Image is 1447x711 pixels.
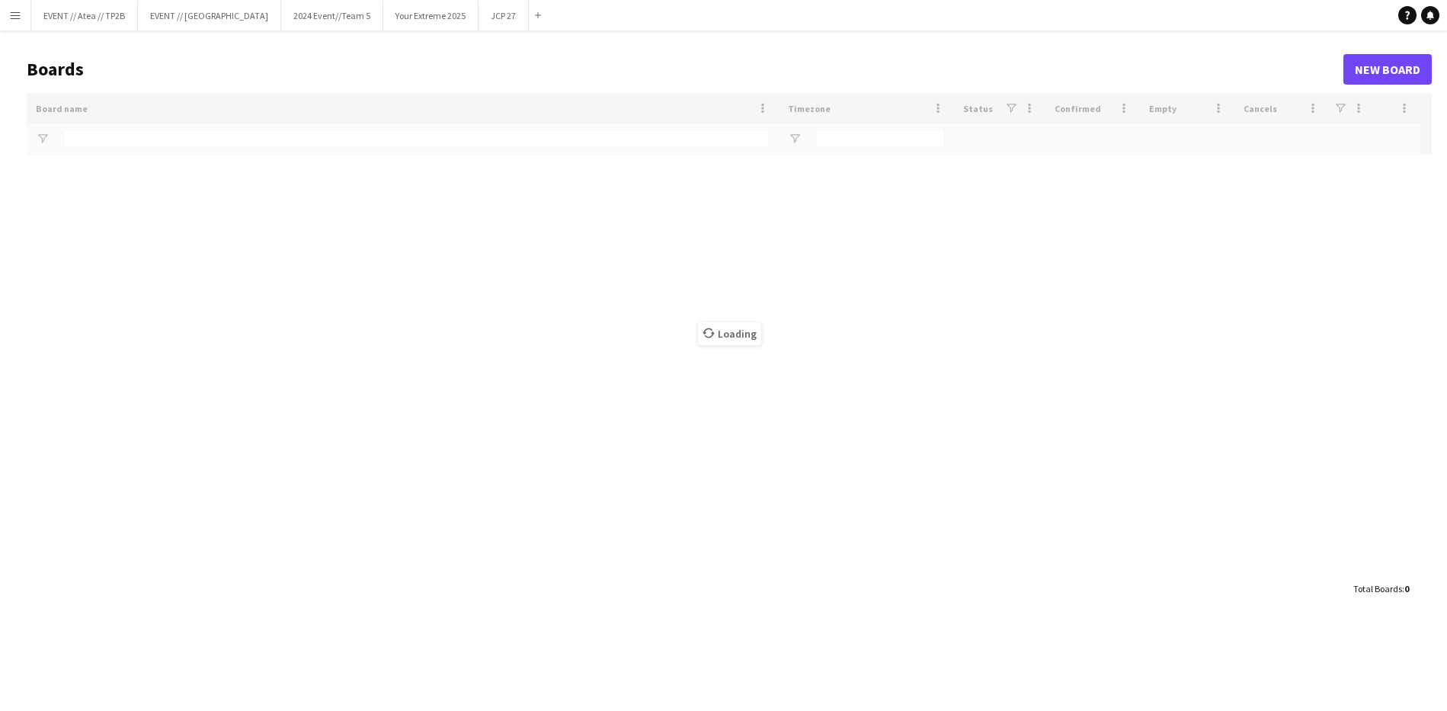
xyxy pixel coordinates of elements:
h1: Boards [27,58,1343,81]
a: New Board [1343,54,1432,85]
div: : [1353,574,1409,604]
button: 2024 Event//Team 5 [281,1,383,30]
button: EVENT // [GEOGRAPHIC_DATA] [138,1,281,30]
span: Total Boards [1353,583,1402,594]
button: Your Extreme 2025 [383,1,479,30]
span: Loading [698,322,761,345]
button: JCP 27 [479,1,529,30]
span: 0 [1404,583,1409,594]
button: EVENT // Atea // TP2B [31,1,138,30]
